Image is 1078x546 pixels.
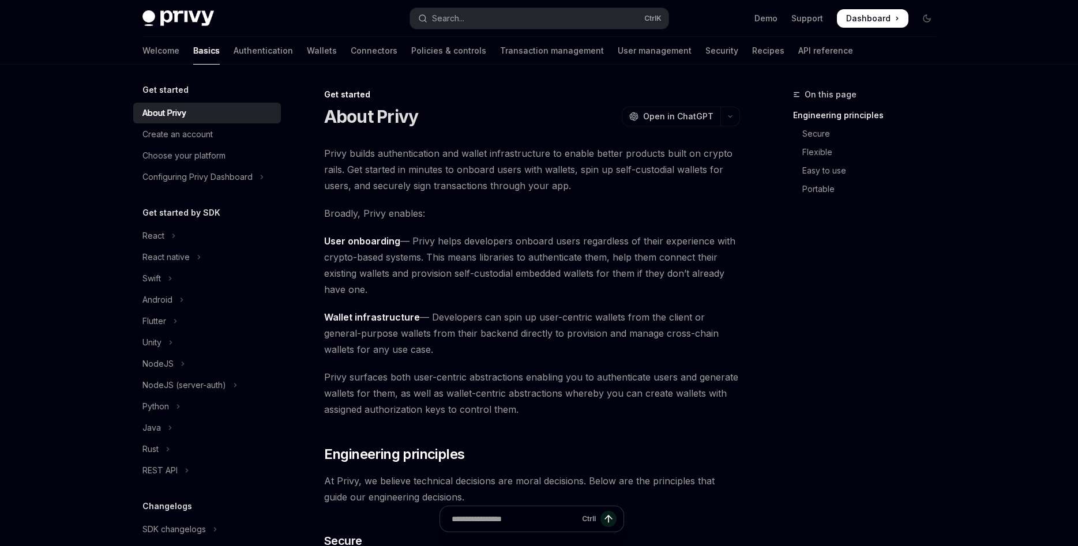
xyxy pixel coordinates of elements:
[837,9,908,28] a: Dashboard
[142,149,226,163] div: Choose your platform
[846,13,891,24] span: Dashboard
[133,311,281,332] button: Toggle Flutter section
[791,13,823,24] a: Support
[452,506,577,532] input: Ask a question...
[133,145,281,166] a: Choose your platform
[142,293,172,307] div: Android
[142,336,161,349] div: Unity
[142,442,159,456] div: Rust
[324,311,420,323] strong: Wallet infrastructure
[142,206,220,220] h5: Get started by SDK
[142,357,174,371] div: NodeJS
[793,180,945,198] a: Portable
[133,124,281,145] a: Create an account
[133,396,281,417] button: Toggle Python section
[324,473,740,505] span: At Privy, we believe technical decisions are moral decisions. Below are the principles that guide...
[142,421,161,435] div: Java
[142,83,189,97] h5: Get started
[793,125,945,143] a: Secure
[307,37,337,65] a: Wallets
[142,106,186,120] div: About Privy
[324,369,740,417] span: Privy surfaces both user-centric abstractions enabling you to authenticate users and generate wal...
[600,511,617,527] button: Send message
[133,247,281,268] button: Toggle React native section
[133,460,281,481] button: Toggle REST API section
[142,464,178,477] div: REST API
[754,13,777,24] a: Demo
[324,205,740,221] span: Broadly, Privy enables:
[133,332,281,353] button: Toggle Unity section
[324,145,740,194] span: Privy builds authentication and wallet infrastructure to enable better products built on crypto r...
[142,400,169,413] div: Python
[142,522,206,536] div: SDK changelogs
[133,103,281,123] a: About Privy
[142,127,213,141] div: Create an account
[805,88,857,101] span: On this page
[142,378,226,392] div: NodeJS (server-auth)
[193,37,220,65] a: Basics
[142,250,190,264] div: React native
[644,14,662,23] span: Ctrl K
[133,417,281,438] button: Toggle Java section
[918,9,936,28] button: Toggle dark mode
[622,107,720,126] button: Open in ChatGPT
[752,37,784,65] a: Recipes
[324,233,740,298] span: — Privy helps developers onboard users regardless of their experience with crypto-based systems. ...
[798,37,853,65] a: API reference
[643,111,713,122] span: Open in ChatGPT
[793,143,945,161] a: Flexible
[142,314,166,328] div: Flutter
[500,37,604,65] a: Transaction management
[324,89,740,100] div: Get started
[324,106,419,127] h1: About Privy
[142,229,164,243] div: React
[142,10,214,27] img: dark logo
[142,37,179,65] a: Welcome
[234,37,293,65] a: Authentication
[351,37,397,65] a: Connectors
[324,445,465,464] span: Engineering principles
[133,439,281,460] button: Toggle Rust section
[133,167,281,187] button: Toggle Configuring Privy Dashboard section
[133,375,281,396] button: Toggle NodeJS (server-auth) section
[411,37,486,65] a: Policies & controls
[410,8,668,29] button: Open search
[432,12,464,25] div: Search...
[705,37,738,65] a: Security
[324,309,740,357] span: — Developers can spin up user-centric wallets from the client or general-purpose wallets from the...
[133,268,281,289] button: Toggle Swift section
[142,170,253,184] div: Configuring Privy Dashboard
[133,519,281,540] button: Toggle SDK changelogs section
[793,161,945,180] a: Easy to use
[133,289,281,310] button: Toggle Android section
[133,225,281,246] button: Toggle React section
[142,499,192,513] h5: Changelogs
[324,235,400,247] strong: User onboarding
[142,272,161,285] div: Swift
[793,106,945,125] a: Engineering principles
[618,37,692,65] a: User management
[133,353,281,374] button: Toggle NodeJS section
